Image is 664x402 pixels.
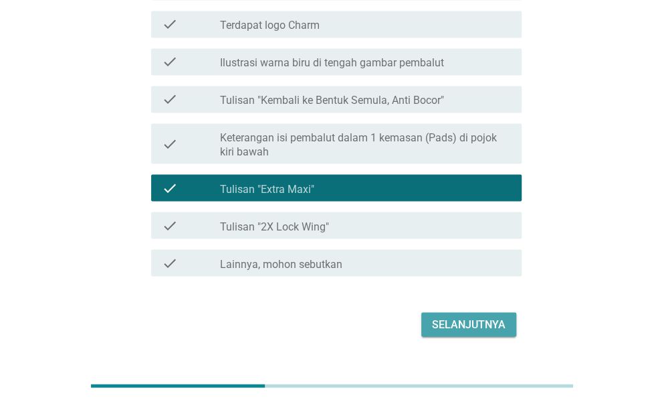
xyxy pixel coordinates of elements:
label: Tulisan "2X Lock Wing" [220,220,329,233]
div: Selanjutnya [432,316,506,332]
label: Lainnya, mohon sebutkan [220,257,342,271]
i: check [162,54,178,70]
label: Tulisan "Kembali ke Bentuk Semula, Anti Bocor" [220,94,444,107]
label: Tulisan "Extra Maxi" [220,182,314,196]
i: check [162,91,178,107]
label: Keterangan isi pembalut dalam 1 kemasan (Pads) di pojok kiri bawah [220,131,511,158]
i: check [162,217,178,233]
i: check [162,129,178,158]
button: Selanjutnya [421,312,516,336]
label: Ilustrasi warna biru di tengah gambar pembalut [220,56,444,70]
i: check [162,180,178,196]
i: check [162,16,178,32]
i: check [162,255,178,271]
label: Terdapat logo Charm [220,19,320,32]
